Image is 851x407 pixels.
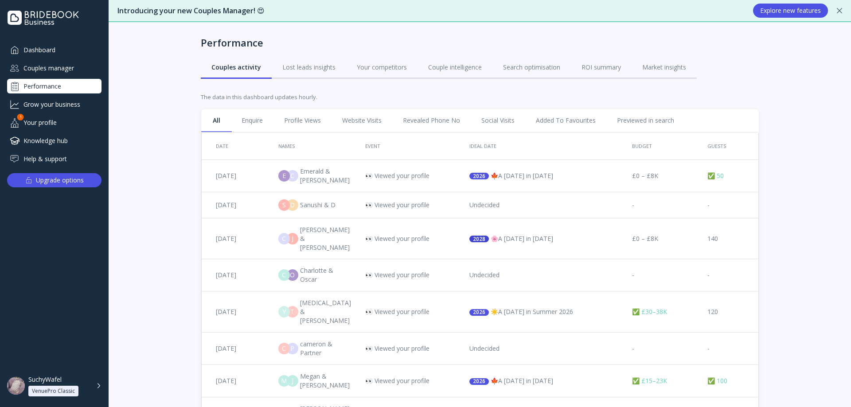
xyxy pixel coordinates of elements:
[632,171,658,180] div: £0 – £8K
[392,109,471,132] a: Revealed Phone No
[365,271,429,279] div: 👀 Viewed your profile
[632,271,634,279] div: -
[332,109,392,132] a: Website Visits
[36,174,84,186] div: Upgrade options
[418,56,492,79] a: Couple intelligence
[202,109,231,132] a: All
[365,307,429,316] div: 👀 Viewed your profile
[298,167,351,185] div: Emerald & [PERSON_NAME]
[707,171,724,180] div: ✅ 50
[298,201,336,209] div: Sanushi & D
[469,376,553,385] div: 🍁 A [DATE] in [DATE]
[216,143,228,149] div: Date
[278,170,290,182] div: E
[287,306,298,318] div: T
[287,375,298,387] div: J
[469,309,489,316] div: 2026
[298,340,351,357] div: cameron & Partner
[707,376,727,385] div: ✅ 100
[287,269,298,281] div: O
[17,114,24,120] div: 1
[7,61,101,75] a: Couples manager
[278,343,290,354] div: C
[365,234,429,243] div: 👀 Viewed your profile
[278,306,290,318] div: Y
[469,271,500,279] div: Undecided
[707,234,718,243] div: 140
[582,63,621,72] div: ROI summary
[707,307,718,316] div: 120
[216,201,236,209] div: [DATE]
[7,97,101,112] a: Grow your business
[346,56,418,79] a: Your competitors
[469,378,489,385] div: 2026
[7,79,101,93] a: Performance
[707,201,710,209] div: -
[231,109,273,132] a: Enquire
[365,376,429,385] div: 👀 Viewed your profile
[606,109,685,132] a: Previewed in search
[357,63,407,72] div: Your competitors
[365,201,429,209] div: 👀 Viewed your profile
[7,377,25,395] img: dpr=1,fit=cover,g=face,w=48,h=48
[469,307,573,316] div: ☀️ A [DATE] in Summer 2026
[469,173,489,179] div: 2026
[7,151,101,166] a: Help & support
[632,201,634,209] div: -
[492,56,571,79] a: Search optimisation
[760,7,821,14] div: Explore new features
[525,109,606,132] a: Added To Favourites
[216,171,236,180] div: [DATE]
[298,225,351,252] div: [PERSON_NAME] & [PERSON_NAME]
[278,375,290,387] div: M
[216,271,236,279] div: [DATE]
[298,298,351,325] div: [MEDICAL_DATA] & [PERSON_NAME]
[287,343,298,354] div: P
[632,143,652,149] div: Budget
[469,143,496,149] div: Ideal Date
[287,199,298,211] div: D
[278,269,290,281] div: C
[469,236,489,242] div: 2028
[642,63,686,72] div: Market insights
[503,63,560,72] div: Search optimisation
[632,344,634,353] div: -
[365,344,429,353] div: 👀 Viewed your profile
[571,56,632,79] a: ROI summary
[216,307,236,316] div: [DATE]
[469,344,500,353] div: Undecided
[216,376,236,385] div: [DATE]
[707,344,710,353] div: -
[469,234,553,243] div: 🌸 A [DATE] in [DATE]
[632,56,697,79] a: Market insights
[287,233,298,244] div: J
[632,376,667,385] div: ✅ £15–23K
[365,171,429,180] div: 👀 Viewed your profile
[7,133,101,148] a: Knowledge hub
[216,344,236,353] div: [DATE]
[117,6,744,16] div: Introducing your new Couples Manager! 😍
[471,109,525,132] a: Social Visits
[298,372,351,390] div: Megan & [PERSON_NAME]
[365,143,380,149] div: Event
[272,56,346,79] a: Lost leads insights
[632,307,667,316] div: ✅ £30–38K
[469,201,500,209] div: Undecided
[278,233,290,244] div: C
[287,170,298,182] div: C
[428,63,482,72] div: Couple intelligence
[201,36,263,49] div: Performance
[278,199,290,211] div: S
[707,271,710,279] div: -
[753,4,828,18] button: Explore new features
[807,364,851,407] iframe: Chat Widget
[201,56,272,79] a: Couples activity
[211,63,261,72] div: Couples activity
[273,109,332,132] a: Profile Views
